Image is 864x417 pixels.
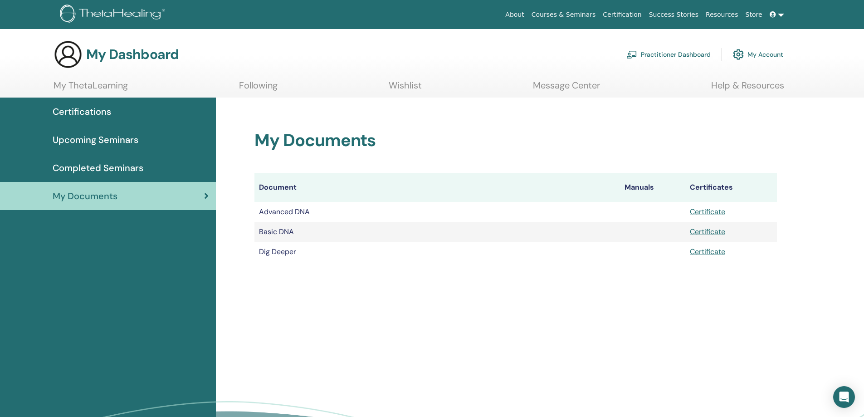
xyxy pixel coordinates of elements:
[533,80,600,98] a: Message Center
[702,6,742,23] a: Resources
[620,173,685,202] th: Manuals
[733,44,783,64] a: My Account
[742,6,766,23] a: Store
[254,202,620,222] td: Advanced DNA
[502,6,527,23] a: About
[528,6,600,23] a: Courses & Seminars
[254,242,620,262] td: Dig Deeper
[389,80,422,98] a: Wishlist
[254,173,620,202] th: Document
[86,46,179,63] h3: My Dashboard
[254,130,777,151] h2: My Documents
[711,80,784,98] a: Help & Resources
[626,50,637,59] img: chalkboard-teacher.svg
[239,80,278,98] a: Following
[54,80,128,98] a: My ThetaLearning
[53,189,117,203] span: My Documents
[690,247,725,256] a: Certificate
[599,6,645,23] a: Certification
[626,44,711,64] a: Practitioner Dashboard
[833,386,855,408] div: Open Intercom Messenger
[685,173,777,202] th: Certificates
[53,105,111,118] span: Certifications
[690,227,725,236] a: Certificate
[690,207,725,216] a: Certificate
[53,161,143,175] span: Completed Seminars
[54,40,83,69] img: generic-user-icon.jpg
[53,133,138,147] span: Upcoming Seminars
[60,5,168,25] img: logo.png
[645,6,702,23] a: Success Stories
[254,222,620,242] td: Basic DNA
[733,47,744,62] img: cog.svg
